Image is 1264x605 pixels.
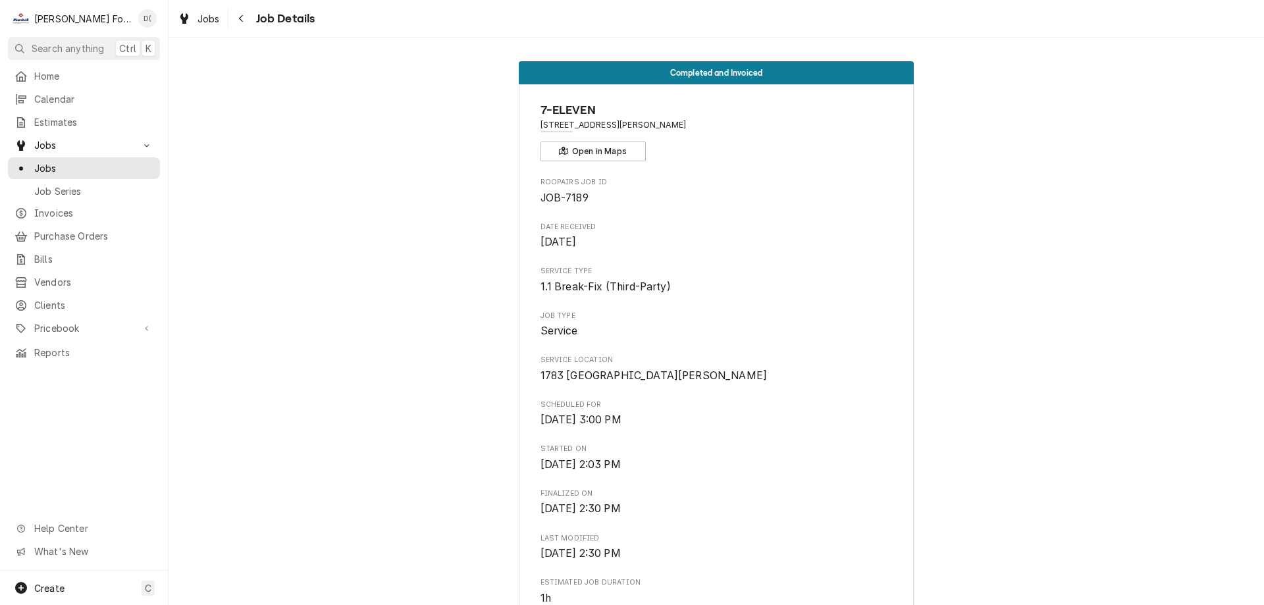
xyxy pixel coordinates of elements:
span: [DATE] 2:30 PM [540,502,621,515]
span: 1h [540,592,551,604]
span: Estimated Job Duration [540,577,893,588]
div: [PERSON_NAME] Food Equipment Service [34,12,131,26]
span: Job Type [540,323,893,339]
div: Job Type [540,311,893,339]
a: Home [8,65,160,87]
span: Started On [540,457,893,473]
a: Go to Jobs [8,134,160,156]
div: Finalized On [540,488,893,517]
a: Job Series [8,180,160,202]
span: Clients [34,298,153,312]
span: Completed and Invoiced [670,68,763,77]
span: [DATE] [540,236,577,248]
a: Calendar [8,88,160,110]
span: Roopairs Job ID [540,177,893,188]
a: Clients [8,294,160,316]
span: Scheduled For [540,412,893,428]
span: Service Location [540,355,893,365]
span: Service Type [540,266,893,276]
span: Calendar [34,92,153,106]
div: Marshall Food Equipment Service's Avatar [12,9,30,28]
a: Go to Help Center [8,517,160,539]
button: Open in Maps [540,142,646,161]
span: Pricebook [34,321,134,335]
div: Derek Testa (81)'s Avatar [138,9,157,28]
a: Reports [8,342,160,363]
div: Roopairs Job ID [540,177,893,205]
span: Service Location [540,368,893,384]
span: 1.1 Break-Fix (Third-Party) [540,280,671,293]
span: Reports [34,346,153,359]
a: Jobs [172,8,225,30]
div: Service Type [540,266,893,294]
div: Date Received [540,222,893,250]
span: Date Received [540,222,893,232]
span: Jobs [197,12,220,26]
span: [DATE] 2:03 PM [540,458,621,471]
span: Estimates [34,115,153,129]
span: Home [34,69,153,83]
a: Estimates [8,111,160,133]
button: Search anythingCtrlK [8,37,160,60]
span: Purchase Orders [34,229,153,243]
span: Help Center [34,521,152,535]
a: Invoices [8,202,160,224]
span: [DATE] 2:30 PM [540,547,621,560]
div: Started On [540,444,893,472]
span: 1783 [GEOGRAPHIC_DATA][PERSON_NAME] [540,369,768,382]
div: Last Modified [540,533,893,562]
button: Navigate back [231,8,252,29]
span: [DATE] 3:00 PM [540,413,621,426]
div: Service Location [540,355,893,383]
span: Jobs [34,161,153,175]
span: Ctrl [119,41,136,55]
span: Address [540,119,893,131]
span: C [145,581,151,595]
span: Bills [34,252,153,266]
span: Date Received [540,234,893,250]
span: K [145,41,151,55]
span: Service [540,325,578,337]
div: Status [519,61,914,84]
a: Purchase Orders [8,225,160,247]
span: Job Details [252,10,315,28]
div: Scheduled For [540,400,893,428]
span: Last Modified [540,533,893,544]
span: Create [34,583,65,594]
span: Last Modified [540,546,893,562]
span: Jobs [34,138,134,152]
span: Finalized On [540,488,893,499]
div: D( [138,9,157,28]
span: What's New [34,544,152,558]
span: Name [540,101,893,119]
a: Vendors [8,271,160,293]
div: M [12,9,30,28]
span: Roopairs Job ID [540,190,893,206]
span: JOB-7189 [540,192,589,204]
span: Job Series [34,184,153,198]
span: Started On [540,444,893,454]
span: Scheduled For [540,400,893,410]
span: Job Type [540,311,893,321]
a: Jobs [8,157,160,179]
a: Bills [8,248,160,270]
span: Vendors [34,275,153,289]
span: Search anything [32,41,104,55]
div: Client Information [540,101,893,161]
span: Invoices [34,206,153,220]
span: Finalized On [540,501,893,517]
a: Go to What's New [8,540,160,562]
span: Service Type [540,279,893,295]
a: Go to Pricebook [8,317,160,339]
